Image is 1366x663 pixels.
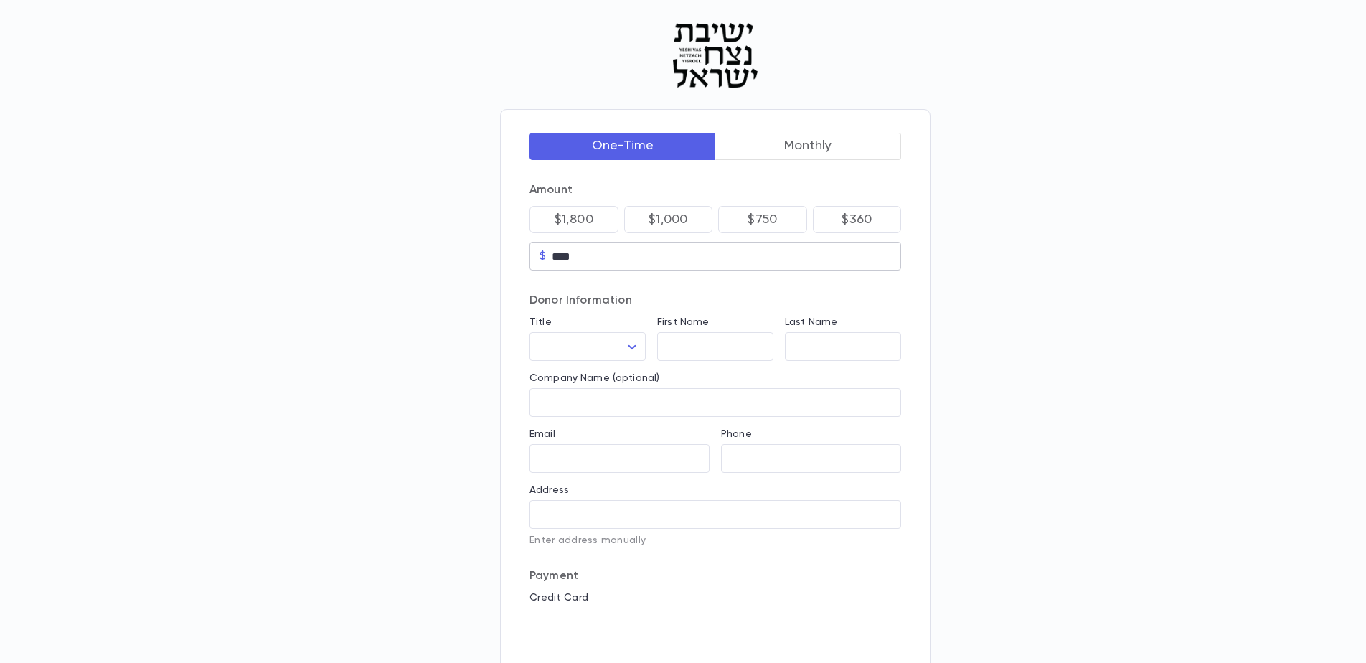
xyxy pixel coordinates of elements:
label: Email [529,428,555,440]
label: Last Name [785,316,837,328]
p: Amount [529,183,901,197]
label: Address [529,484,569,496]
p: Credit Card [529,592,901,603]
p: Donor Information [529,293,901,308]
p: $360 [842,212,872,227]
button: $750 [718,206,807,233]
label: Phone [721,428,752,440]
button: $1,000 [624,206,713,233]
div: ​ [529,333,646,361]
p: Payment [529,569,901,583]
img: Logo [673,23,758,88]
p: $ [540,249,546,263]
p: $1,000 [649,212,687,227]
button: $1,800 [529,206,618,233]
p: Enter address manually [529,535,901,546]
button: Monthly [715,133,902,160]
label: First Name [657,316,709,328]
p: $750 [748,212,777,227]
p: $1,800 [555,212,593,227]
label: Company Name (optional) [529,372,659,384]
button: One-Time [529,133,716,160]
button: $360 [813,206,902,233]
label: Title [529,316,552,328]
